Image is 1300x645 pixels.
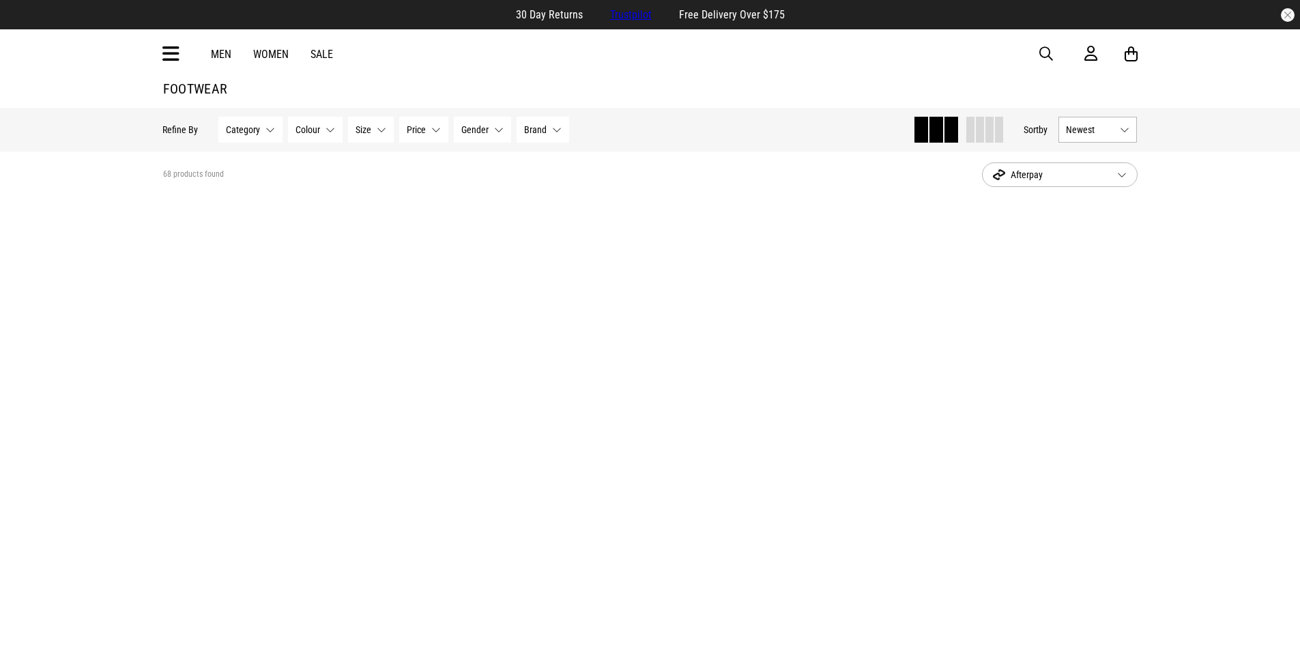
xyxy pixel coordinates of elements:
button: Brand [517,117,570,143]
button: Category [219,117,283,143]
button: Colour [289,117,343,143]
p: Refine By [163,124,199,135]
a: Women [253,48,289,61]
span: Afterpay [993,167,1106,183]
h1: Footwear [163,81,1138,97]
span: Gender [462,124,489,135]
span: 68 products found [163,169,224,180]
span: Brand [525,124,547,135]
img: Redrat logo [607,44,697,64]
span: Free Delivery Over $175 [679,8,785,21]
span: Category [227,124,261,135]
button: Afterpay [982,162,1138,187]
button: Newest [1059,117,1138,143]
button: Size [349,117,394,143]
span: Newest [1067,124,1115,135]
span: 30 Day Returns [516,8,583,21]
span: by [1039,124,1048,135]
button: Sortby [1024,121,1048,138]
a: Sale [310,48,333,61]
span: Price [407,124,427,135]
a: Trustpilot [610,8,652,21]
img: ico-ap-afterpay.png [993,169,1005,180]
a: Men [211,48,231,61]
span: Colour [296,124,321,135]
span: Size [356,124,372,135]
button: Price [400,117,449,143]
button: Gender [454,117,512,143]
